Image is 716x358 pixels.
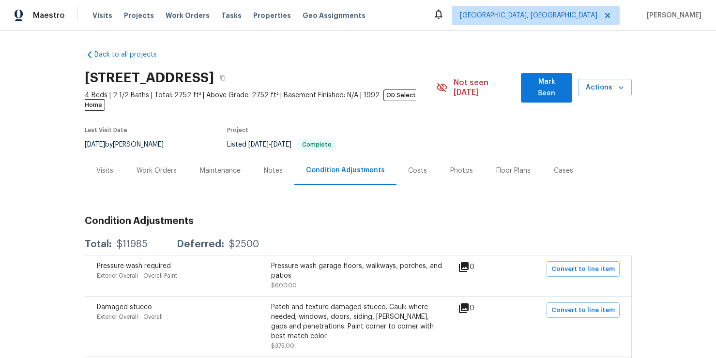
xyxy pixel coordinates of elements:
[124,11,154,20] span: Projects
[529,76,564,100] span: Mark Seen
[547,302,620,318] button: Convert to line item
[92,11,112,20] span: Visits
[85,239,112,249] div: Total:
[166,11,210,20] span: Work Orders
[85,89,416,111] span: OD Select Home
[578,79,632,97] button: Actions
[221,12,242,19] span: Tasks
[85,50,178,60] a: Back to all projects
[227,141,336,148] span: Listed
[96,166,113,176] div: Visits
[33,11,65,20] span: Maestro
[85,139,175,150] div: by [PERSON_NAME]
[643,11,701,20] span: [PERSON_NAME]
[460,11,597,20] span: [GEOGRAPHIC_DATA], [GEOGRAPHIC_DATA]
[306,165,385,175] div: Condition Adjustments
[271,302,445,341] div: Patch and texture damaged stucco. Caulk where needed; windows, doors, siding, [PERSON_NAME], gaps...
[85,127,127,133] span: Last Visit Date
[248,141,291,148] span: -
[177,239,224,249] div: Deferred:
[298,142,335,148] span: Complete
[271,283,297,288] span: $600.00
[450,166,473,176] div: Photos
[496,166,531,176] div: Floor Plans
[271,141,291,148] span: [DATE]
[85,141,105,148] span: [DATE]
[271,261,445,281] div: Pressure wash garage floors, walkways, porches, and patios
[271,343,294,349] span: $375.00
[248,141,269,148] span: [DATE]
[521,73,572,103] button: Mark Seen
[264,166,283,176] div: Notes
[214,69,231,87] button: Copy Address
[458,302,505,314] div: 0
[458,261,505,273] div: 0
[227,127,248,133] span: Project
[97,304,152,311] span: Damaged stucco
[137,166,177,176] div: Work Orders
[97,263,171,269] span: Pressure wash required
[303,11,366,20] span: Geo Assignments
[229,239,259,249] div: $2500
[551,264,615,275] span: Convert to line item
[85,90,436,110] span: 4 Beds | 2 1/2 Baths | Total: 2752 ft² | Above Grade: 2752 ft² | Basement Finished: N/A | 1992
[586,82,624,94] span: Actions
[97,314,163,320] span: Exterior Overall - Overall
[85,73,214,83] h2: [STREET_ADDRESS]
[85,216,632,226] h3: Condition Adjustments
[408,166,427,176] div: Costs
[97,273,177,279] span: Exterior Overall - Overall Paint
[200,166,241,176] div: Maintenance
[253,11,291,20] span: Properties
[117,239,148,249] div: $11985
[554,166,573,176] div: Cases
[551,305,615,316] span: Convert to line item
[454,78,515,97] span: Not seen [DATE]
[547,261,620,277] button: Convert to line item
